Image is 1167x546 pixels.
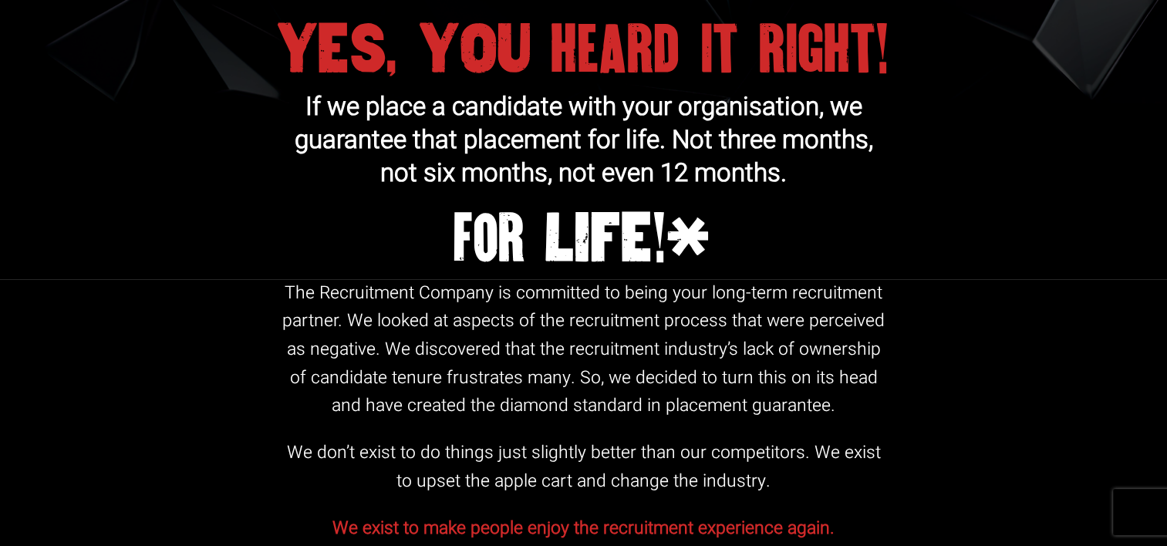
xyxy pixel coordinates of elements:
[332,515,835,541] span: We exist to make people enjoy the recruitment experience again.
[295,88,873,192] span: If we place a candidate with your organisation, we guarantee that placement for life. Not three m...
[281,439,886,495] p: We don’t exist to do things just slightly better than our competitors. We exist to upset the appl...
[273,207,894,271] span: for LIFE!*
[281,279,886,421] p: The Recruitment Company is committed to being your long-term recruitment partner. We looked at as...
[273,18,894,82] h1: YES, YOU heard it right!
